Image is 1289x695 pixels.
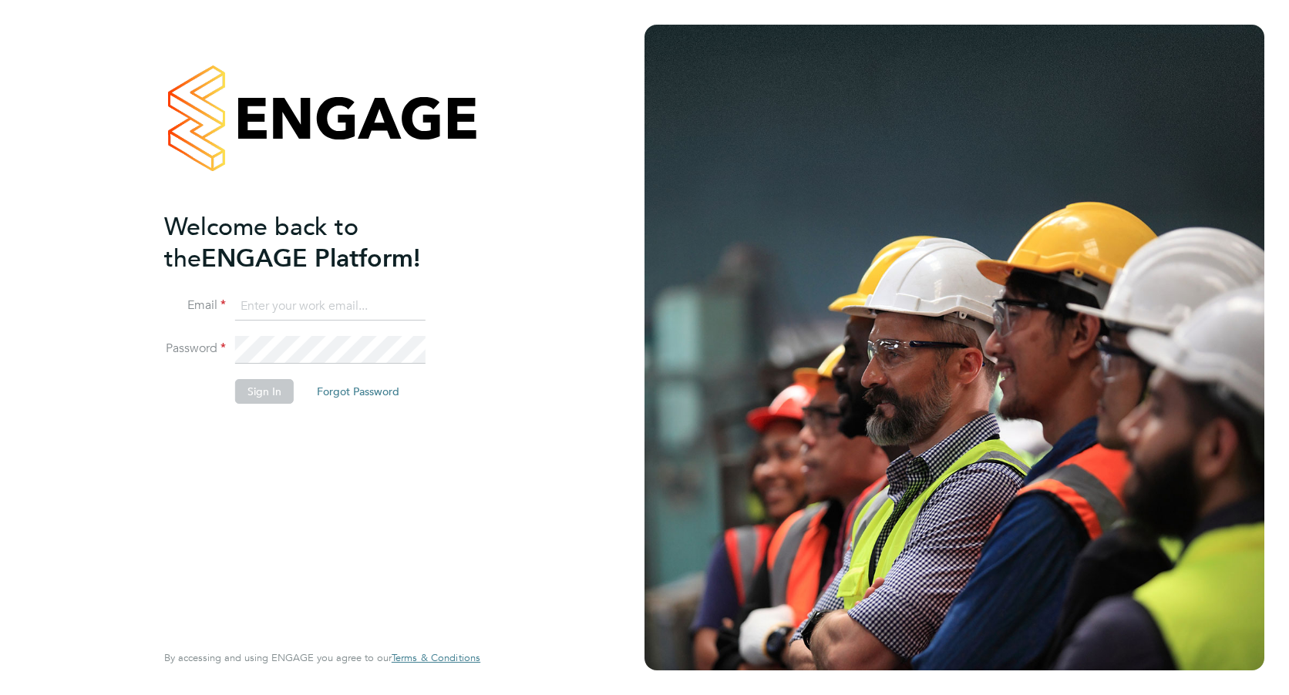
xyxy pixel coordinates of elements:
h2: ENGAGE Platform! [164,211,465,274]
input: Enter your work email... [235,293,426,321]
span: By accessing and using ENGAGE you agree to our [164,651,480,664]
a: Terms & Conditions [392,652,480,664]
button: Forgot Password [305,379,412,404]
label: Email [164,297,226,314]
label: Password [164,341,226,357]
button: Sign In [235,379,294,404]
span: Welcome back to the [164,212,358,274]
